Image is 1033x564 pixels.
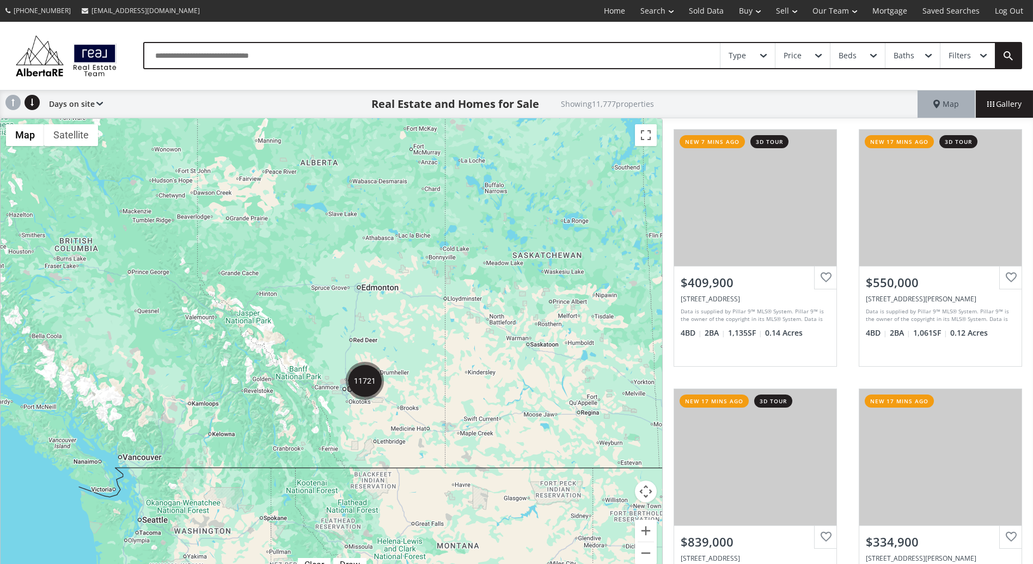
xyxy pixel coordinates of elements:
button: Map camera controls [635,481,657,502]
img: Logo [11,33,121,79]
div: Filters [949,52,971,59]
div: Days on site [44,90,103,118]
div: Beds [839,52,857,59]
div: 11721 [346,362,384,400]
div: Data is supplied by Pillar 9™ MLS® System. Pillar 9™ is the owner of the copyright in its MLS® Sy... [681,307,827,324]
button: Show street map [6,124,44,146]
span: 1,135 SF [728,328,762,338]
span: 0.12 Acres [950,328,988,338]
span: Map [933,99,959,110]
div: 10 Kincora Glen Park NW #312, Calgary, AB T3R0C1 [866,554,1015,563]
div: $409,900 [681,274,830,291]
a: new 17 mins ago3d tour$550,000[STREET_ADDRESS][PERSON_NAME]Data is supplied by Pillar 9™ MLS® Sys... [848,118,1033,378]
h1: Real Estate and Homes for Sale [372,96,540,112]
div: Data is supplied by Pillar 9™ MLS® System. Pillar 9™ is the owner of the copyright in its MLS® Sy... [866,307,1012,324]
div: $839,000 [681,533,830,550]
span: 1,061 SF [913,328,948,338]
button: Show satellite imagery [44,124,98,146]
div: Price [784,52,802,59]
div: Gallery [975,90,1033,118]
button: Zoom in [635,520,657,542]
div: Baths [894,52,914,59]
span: 2 BA [890,328,910,338]
span: [EMAIL_ADDRESS][DOMAIN_NAME] [91,6,200,15]
span: 2 BA [705,328,725,338]
a: [EMAIL_ADDRESS][DOMAIN_NAME] [76,1,205,21]
div: 285 Hawkstone Drive NW, Calgary, AB T3G 3S4 [681,554,830,563]
h2: Showing 11,777 properties [561,100,655,108]
span: 0.14 Acres [765,328,803,338]
div: 515 16 Street South, Lethbridge, AB T1J 3B1 [681,294,830,304]
div: Type [729,52,746,59]
a: new 7 mins ago3d tour$409,900[STREET_ADDRESS]Data is supplied by Pillar 9™ MLS® System. Pillar 9™... [663,118,848,378]
span: Gallery [987,99,1022,110]
span: 4 BD [866,328,887,338]
span: [PHONE_NUMBER] [14,6,71,15]
div: $550,000 [866,274,1015,291]
span: 4 BD [681,328,702,338]
button: Toggle fullscreen view [635,124,657,146]
div: Map [918,90,975,118]
div: 287 Banister Drive, Okotoks, AB T1S 1E2 [866,294,1015,304]
div: $334,900 [866,533,1015,550]
button: Zoom out [635,542,657,564]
